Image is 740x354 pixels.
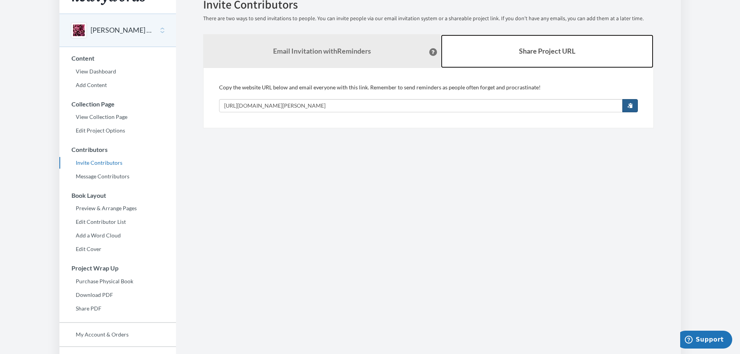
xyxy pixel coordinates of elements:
[60,265,176,272] h3: Project Wrap Up
[91,25,153,35] button: [PERSON_NAME] Retirement
[680,331,732,350] iframe: Opens a widget where you can chat to one of our agents
[59,276,176,287] a: Purchase Physical Book
[59,329,176,340] a: My Account & Orders
[219,84,638,112] div: Copy the website URL below and email everyone with this link. Remember to send reminders as peopl...
[59,216,176,228] a: Edit Contributor List
[59,157,176,169] a: Invite Contributors
[59,79,176,91] a: Add Content
[60,146,176,153] h3: Contributors
[59,111,176,123] a: View Collection Page
[59,66,176,77] a: View Dashboard
[203,15,654,23] p: There are two ways to send invitations to people. You can invite people via our email invitation ...
[60,192,176,199] h3: Book Layout
[59,303,176,314] a: Share PDF
[60,55,176,62] h3: Content
[273,47,371,55] strong: Email Invitation with Reminders
[59,243,176,255] a: Edit Cover
[59,202,176,214] a: Preview & Arrange Pages
[60,101,176,108] h3: Collection Page
[59,171,176,182] a: Message Contributors
[519,47,575,55] b: Share Project URL
[59,125,176,136] a: Edit Project Options
[59,289,176,301] a: Download PDF
[59,230,176,241] a: Add a Word Cloud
